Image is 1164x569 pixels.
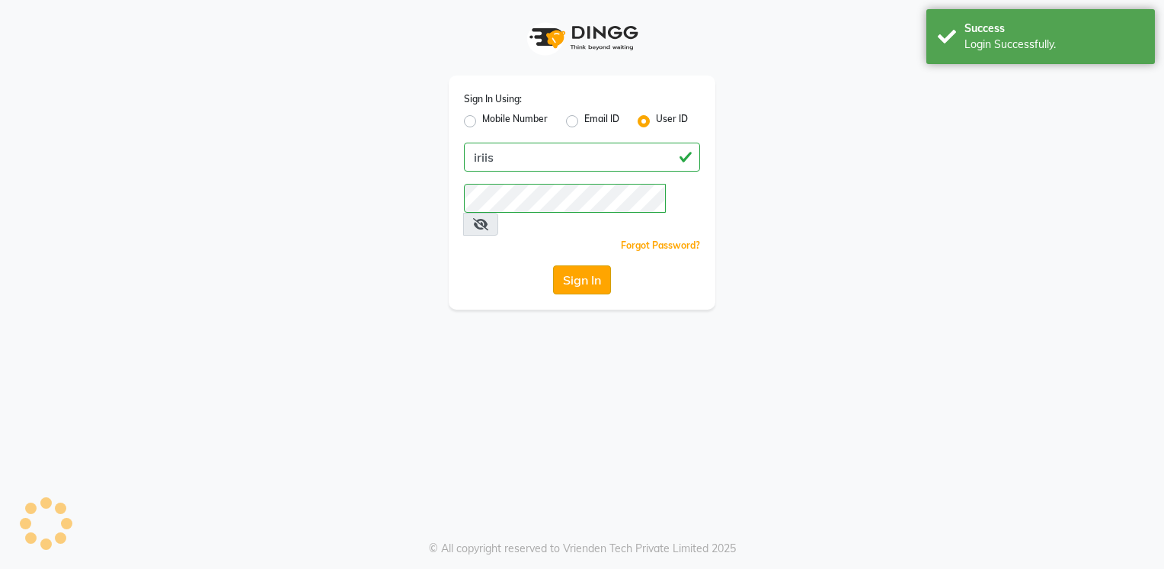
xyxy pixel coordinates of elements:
label: Sign In Using: [464,92,522,106]
label: Email ID [584,112,619,130]
input: Username [464,184,666,213]
label: Mobile Number [482,112,548,130]
div: Login Successfully. [964,37,1143,53]
img: logo1.svg [521,15,643,60]
div: Success [964,21,1143,37]
button: Sign In [553,265,611,294]
label: User ID [656,112,688,130]
input: Username [464,143,700,172]
a: Forgot Password? [621,239,700,251]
